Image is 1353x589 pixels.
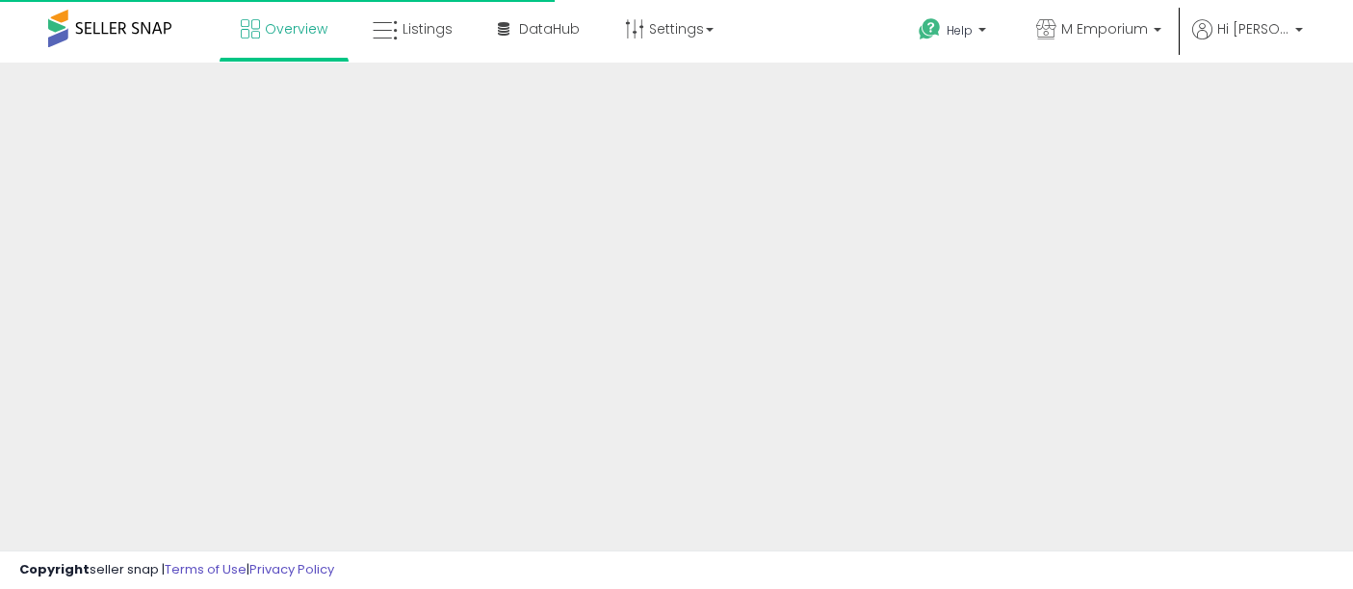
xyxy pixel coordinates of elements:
[265,19,327,38] span: Overview
[947,22,973,38] span: Help
[165,560,247,578] a: Terms of Use
[1217,19,1289,38] span: Hi [PERSON_NAME]
[1061,19,1148,38] span: M Emporium
[19,560,90,578] strong: Copyright
[249,560,334,578] a: Privacy Policy
[903,3,1005,63] a: Help
[1192,19,1303,63] a: Hi [PERSON_NAME]
[403,19,453,38] span: Listings
[19,561,334,579] div: seller snap | |
[519,19,580,38] span: DataHub
[918,17,942,41] i: Get Help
